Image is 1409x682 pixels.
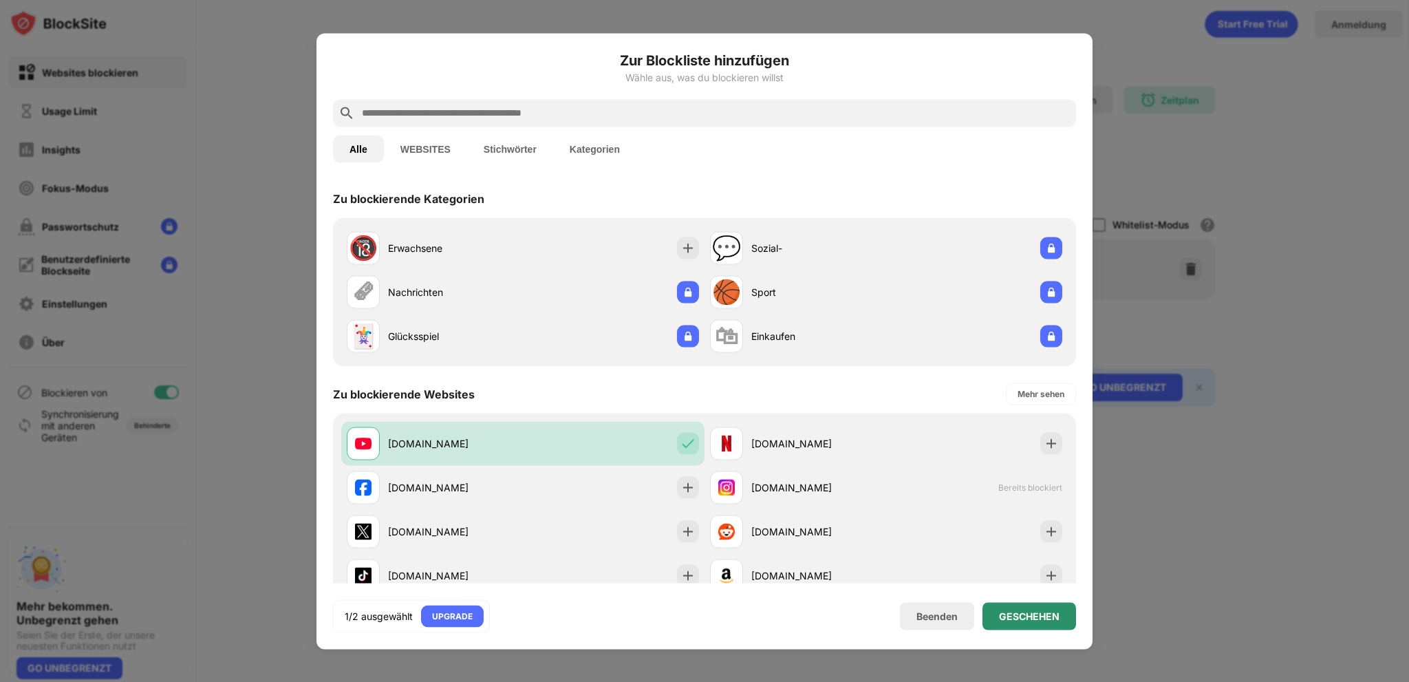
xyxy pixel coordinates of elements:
[338,105,355,121] img: search.svg
[345,609,413,623] div: 1/2 ausgewählt
[388,436,523,451] div: [DOMAIN_NAME]
[384,135,467,162] button: WEBSITES
[333,191,484,205] div: Zu blockierende Kategorien
[333,387,475,401] div: Zu blockierende Websites
[388,480,523,495] div: [DOMAIN_NAME]
[388,568,523,583] div: [DOMAIN_NAME]
[333,135,384,162] button: Alle
[333,72,1076,83] div: Wähle aus, was du blockieren willst
[751,524,886,539] div: [DOMAIN_NAME]
[388,241,523,255] div: Erwachsene
[999,610,1060,621] div: GESCHEHEN
[349,322,378,350] div: 🃏
[355,435,372,451] img: favicons
[751,436,886,451] div: [DOMAIN_NAME]
[715,322,738,350] div: 🛍
[467,135,553,162] button: Stichwörter
[333,50,1076,70] h6: Zur Blockliste hinzufügen
[998,482,1062,493] span: Bereits blockiert
[355,567,372,584] img: favicons
[718,479,735,495] img: favicons
[712,234,741,262] div: 💬
[355,479,372,495] img: favicons
[712,278,741,306] div: 🏀
[432,609,473,623] div: UPGRADE
[751,285,886,299] div: Sport
[751,480,886,495] div: [DOMAIN_NAME]
[349,234,378,262] div: 🔞
[388,329,523,343] div: Glücksspiel
[553,135,636,162] button: Kategorien
[388,524,523,539] div: [DOMAIN_NAME]
[751,241,886,255] div: Sozial-
[718,567,735,584] img: favicons
[916,610,958,622] div: Beenden
[1018,387,1064,401] div: Mehr sehen
[718,523,735,540] img: favicons
[352,278,375,306] div: 🗞
[388,285,523,299] div: Nachrichten
[751,329,886,343] div: Einkaufen
[718,435,735,451] img: favicons
[751,568,886,583] div: [DOMAIN_NAME]
[355,523,372,540] img: favicons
